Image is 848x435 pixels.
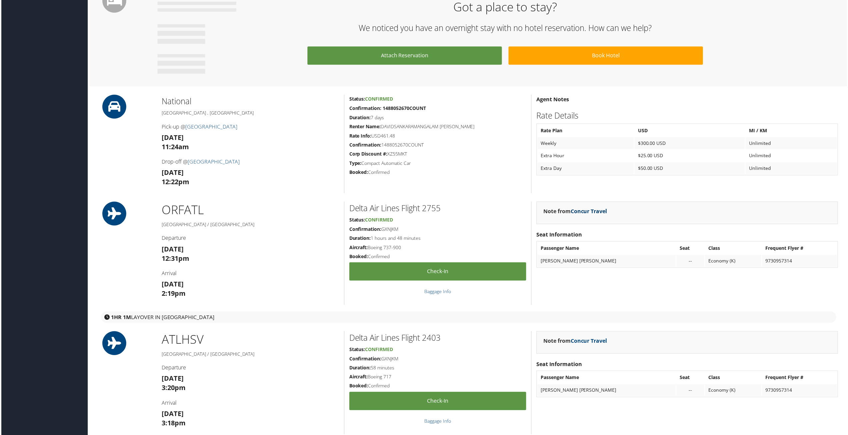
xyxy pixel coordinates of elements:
h5: 1488052670COUNT [349,142,526,149]
td: Extra Day [538,163,635,175]
strong: Duration: [349,115,371,121]
td: 9730957314 [763,255,838,267]
strong: Confirmation: [349,356,381,363]
strong: [DATE] [161,410,183,419]
strong: Confirmation: 1488052670COUNT [349,105,426,112]
span: Confirmed [365,347,393,353]
th: Class [706,243,762,255]
h2: National [161,96,339,107]
td: [PERSON_NAME] [PERSON_NAME] [538,255,677,267]
strong: Booked: [349,384,368,390]
strong: 12:22pm [161,178,189,187]
strong: 12:31pm [161,254,189,263]
h5: GXNJKM [349,356,526,363]
h4: Arrival [161,270,339,278]
strong: Renter Name: [349,124,381,130]
a: Attach Reservation [307,47,502,65]
h5: Compact Automatic Car [349,161,526,167]
td: Economy (K) [706,385,762,397]
span: Confirmed [365,96,393,102]
strong: Duration: [349,365,371,372]
td: $25.00 USD [635,150,746,162]
strong: Booked: [349,170,368,176]
td: Weekly [538,138,635,150]
h4: Pick-up @ [161,123,339,131]
div: -- [680,388,702,394]
th: Passenger Name [538,243,677,255]
h4: Departure [161,365,339,372]
strong: Aircraft: [349,245,368,251]
h5: Confirmed [349,384,526,390]
h2: Delta Air Lines Flight 2403 [349,333,526,344]
h5: Confirmed [349,170,526,176]
strong: Rate Info: [349,133,371,139]
h2: Rate Details [537,110,839,122]
strong: Confirmation: [349,142,381,148]
td: $50.00 USD [635,163,746,175]
strong: [DATE] [161,245,183,254]
strong: Seat Information [537,361,582,369]
strong: 2:19pm [161,290,185,299]
td: Unlimited [746,138,838,150]
h5: Boeing 717 [349,375,526,381]
td: [PERSON_NAME] [PERSON_NAME] [538,385,677,397]
strong: 1HR 1M [110,314,130,322]
td: Extra Hour [538,150,635,162]
strong: Agent Notes [537,96,569,103]
h5: DAVIDSANKARAMANGALAM [PERSON_NAME] [349,124,526,130]
h5: [GEOGRAPHIC_DATA] , [GEOGRAPHIC_DATA] [161,110,339,117]
h4: Drop-off @ [161,159,339,166]
strong: [DATE] [161,375,183,384]
th: MI / KM [746,125,838,137]
th: Seat [677,243,705,255]
h5: [GEOGRAPHIC_DATA] / [GEOGRAPHIC_DATA] [161,222,339,228]
th: Frequent Flyer # [763,373,838,385]
h5: Boeing 737-900 [349,245,526,251]
a: Baggage Info [424,289,451,295]
span: Confirmed [365,217,393,223]
strong: 3:20pm [161,384,185,393]
h5: 58 minutes [349,365,526,372]
th: Passenger Name [538,373,677,385]
a: Concur Travel [571,208,608,216]
h5: GXNJKM [349,226,526,233]
strong: Corp Discount #: [349,151,387,158]
div: layover in [GEOGRAPHIC_DATA] [100,312,837,324]
a: [GEOGRAPHIC_DATA] [185,123,237,131]
th: Frequent Flyer # [763,243,838,255]
strong: Status: [349,217,365,223]
strong: Seat Information [537,231,582,239]
h5: [GEOGRAPHIC_DATA] / [GEOGRAPHIC_DATA] [161,352,339,358]
strong: Aircraft: [349,375,368,381]
h5: 7 days [349,115,526,121]
h5: Confirmed [349,254,526,260]
a: Check-in [349,263,526,281]
strong: Type: [349,161,361,167]
th: Class [706,373,762,385]
a: [GEOGRAPHIC_DATA] [187,159,239,166]
h5: 1 hours and 48 minutes [349,235,526,242]
td: Economy (K) [706,255,762,267]
strong: Duration: [349,235,371,242]
strong: Confirmation: [349,226,381,233]
a: Book Hotel [509,47,704,65]
h1: ORF ATL [161,202,339,219]
h5: USD461.48 [349,133,526,140]
h2: Delta Air Lines Flight 2755 [349,203,526,215]
h1: ATL HSV [161,332,339,349]
strong: Status: [349,347,365,353]
a: Concur Travel [571,338,608,345]
td: Unlimited [746,163,838,175]
th: Seat [677,373,705,385]
th: Rate Plan [538,125,635,137]
strong: 3:18pm [161,420,185,429]
h5: XZ55MKT [349,151,526,158]
a: Check-in [349,393,526,411]
strong: Note from [544,338,608,345]
td: 9730957314 [763,385,838,397]
strong: [DATE] [161,133,183,142]
strong: Note from [544,208,608,216]
strong: Status: [349,96,365,102]
td: Unlimited [746,150,838,162]
strong: [DATE] [161,280,183,289]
